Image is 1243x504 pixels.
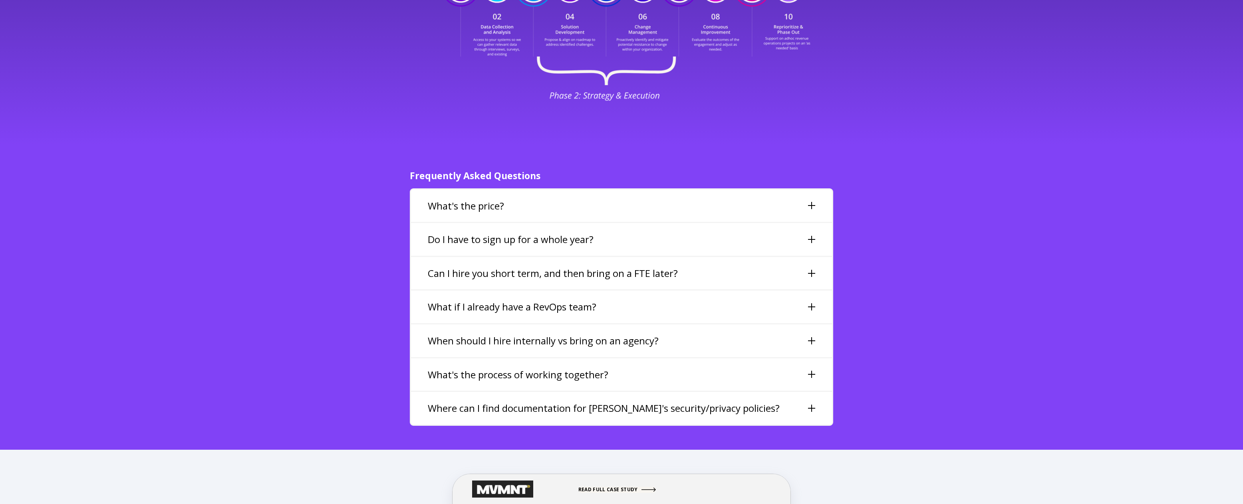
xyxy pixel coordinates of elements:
[428,267,678,280] h3: Can I hire you short term, and then bring on a FTE later?
[578,487,656,493] a: READ FULL CASE STUDY
[428,334,659,348] h3: When should I hire internally vs bring on an agency?
[428,401,780,415] h3: Where can I find documentation for [PERSON_NAME]'s security/privacy policies?
[578,486,638,493] span: READ FULL CASE STUDY
[428,233,594,246] h3: Do I have to sign up for a whole year?
[472,480,533,498] img: MVMNT
[428,199,504,213] h3: What's the price?
[428,368,608,381] h3: What's the process of working together?
[410,169,540,182] span: Frequently Asked Questions
[428,300,596,314] h3: What if I already have a RevOps team?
